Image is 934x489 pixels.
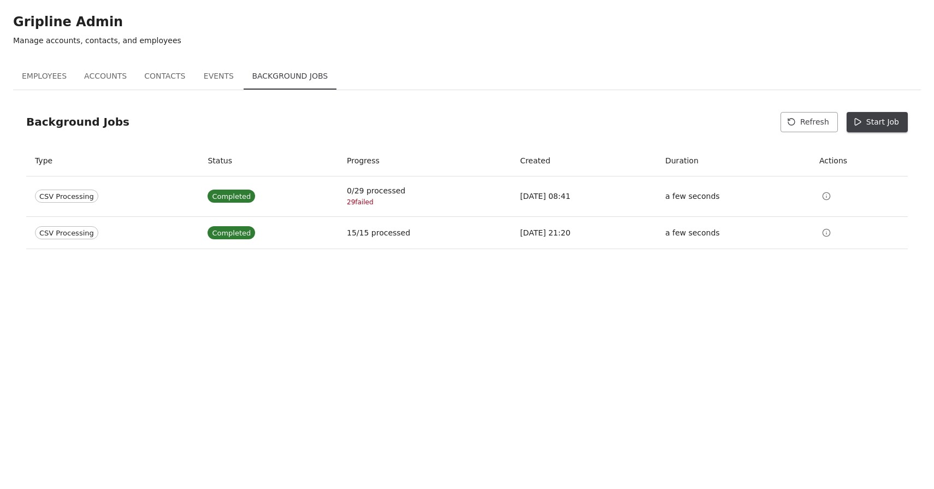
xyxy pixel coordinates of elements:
button: Refresh [781,112,838,132]
th: Duration [657,145,811,176]
span: CSV Processing [36,228,98,239]
th: Actions [811,145,908,176]
p: a few seconds [665,227,802,238]
button: Events [194,63,243,90]
p: a few seconds [665,191,802,202]
th: Progress [338,145,511,176]
p: [DATE] 21:20 [520,227,648,238]
th: Created [511,145,657,176]
th: Type [26,145,199,176]
button: Contacts [135,63,194,90]
button: Accounts [75,63,135,90]
th: Status [199,145,338,176]
p: 15/15 processed [347,227,503,238]
p: 0/29 processed [347,185,503,196]
button: Background Jobs [243,63,336,90]
h6: Background Jobs [26,113,129,131]
button: View Details [819,189,833,203]
span: CSV Processing [36,191,98,202]
button: Employees [13,63,75,90]
p: [DATE] 08:41 [520,191,648,202]
span: 29 failed [347,198,374,206]
button: View Details [819,226,833,240]
span: Completed [208,228,255,239]
p: Manage accounts, contacts, and employees [13,35,181,46]
span: Completed [208,191,255,202]
h5: Gripline Admin [13,13,181,31]
button: Start Job [847,112,908,132]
